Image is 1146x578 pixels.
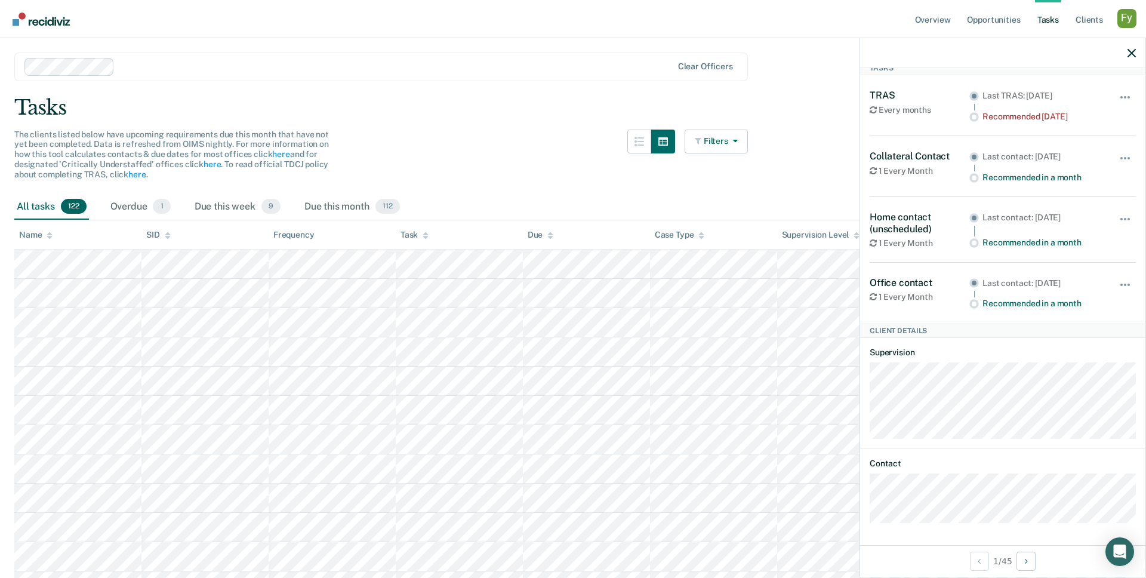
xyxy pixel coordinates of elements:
div: Recommended in a month [982,299,1102,309]
div: Task [401,230,429,240]
button: Previous Client [970,552,989,571]
div: 1 Every Month [870,292,969,302]
div: Due [528,230,554,240]
button: Filters [685,130,748,153]
div: Open Intercom Messenger [1105,537,1134,566]
div: SID [146,230,171,240]
div: Collateral Contact [870,150,969,162]
div: Tasks [14,96,1132,120]
div: Recommended [DATE] [982,112,1102,122]
div: All tasks [14,194,89,220]
span: The clients listed below have upcoming requirements due this month that have not yet been complet... [14,130,329,179]
button: Next Client [1016,552,1036,571]
span: 1 [153,199,170,214]
a: here [204,159,221,169]
a: here [272,149,289,159]
div: Client Details [860,324,1145,338]
div: Clear officers [678,62,733,72]
div: 1 Every Month [870,238,969,248]
div: Every months [870,105,969,115]
dt: Supervision [870,348,1136,358]
div: Last contact: [DATE] [982,213,1102,223]
dt: Contact [870,459,1136,469]
img: Recidiviz [13,13,70,26]
a: here [128,170,146,179]
button: Profile dropdown button [1117,9,1136,28]
div: Recommended in a month [982,173,1102,183]
div: Frequency [273,230,315,240]
div: Last TRAS: [DATE] [982,91,1102,101]
span: 9 [261,199,281,214]
div: Recommended in a month [982,238,1102,248]
div: Name [19,230,53,240]
div: Due this month [302,194,402,220]
div: Overdue [108,194,173,220]
div: Case Type [655,230,705,240]
span: 112 [375,199,400,214]
div: TRAS [870,90,969,101]
div: 1 Every Month [870,166,969,176]
div: Last contact: [DATE] [982,152,1102,162]
div: Supervision Level [782,230,860,240]
div: Due this week [192,194,283,220]
div: Office contact [870,277,969,288]
div: Tasks [860,61,1145,75]
div: Home contact (unscheduled) [870,211,969,234]
div: Last contact: [DATE] [982,278,1102,288]
span: 122 [61,199,87,214]
div: 1 / 45 [860,545,1145,577]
